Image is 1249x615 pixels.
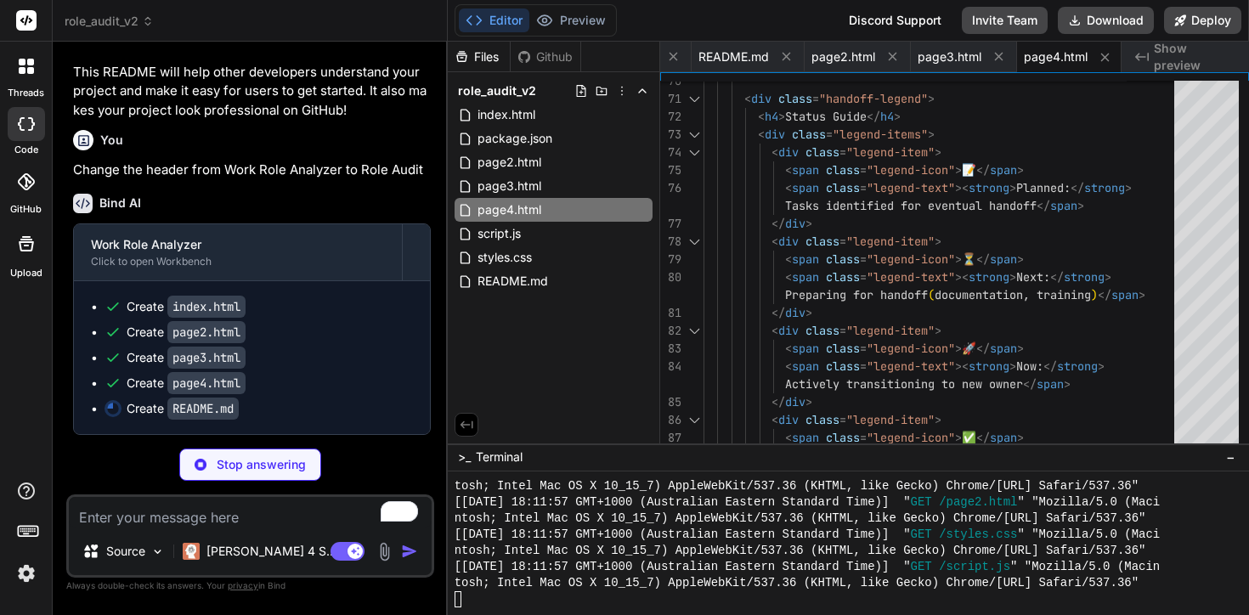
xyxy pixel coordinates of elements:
[792,358,819,374] span: span
[476,128,554,149] span: package.json
[455,543,1146,559] span: ntosh; Intel Mac OS X 10_15_7) AppleWebKit/537.36 (KHTML, like Gecko) Chrome/[URL] Safari/537.36"
[660,393,681,411] div: 85
[969,180,1009,195] span: strong
[1050,198,1077,213] span: span
[1043,358,1057,374] span: </
[928,287,935,302] span: (
[805,412,839,427] span: class
[785,358,792,374] span: <
[860,358,867,374] span: =
[792,162,819,178] span: span
[1154,40,1235,74] span: Show preview
[106,543,145,560] p: Source
[459,8,529,32] button: Editor
[860,251,867,267] span: =
[811,48,875,65] span: page2.html
[867,341,955,356] span: "legend-icon"
[778,91,812,106] span: class
[1223,443,1239,471] button: −
[698,48,769,65] span: README.md
[771,305,785,320] span: </
[771,412,778,427] span: <
[962,7,1048,34] button: Invite Team
[1016,269,1050,285] span: Next:
[839,144,846,160] span: =
[771,144,778,160] span: <
[65,13,154,30] span: role_audit_v2
[939,494,1017,511] span: /page2.html
[839,323,846,338] span: =
[12,559,41,588] img: settings
[955,358,969,374] span: ><
[476,176,543,196] span: page3.html
[990,162,1017,178] span: span
[826,180,860,195] span: class
[10,202,42,217] label: GitHub
[846,323,935,338] span: "legend-item"
[785,162,792,178] span: <
[867,251,955,267] span: "legend-icon"
[455,575,1139,591] span: tosh; Intel Mac OS X 10_15_7) AppleWebKit/537.36 (KHTML, like Gecko) Chrome/[URL] Safari/537.36"
[826,341,860,356] span: class
[928,91,935,106] span: >
[867,162,955,178] span: "legend-icon"
[805,234,839,249] span: class
[8,86,44,100] label: threads
[792,180,819,195] span: span
[476,247,534,268] span: styles.css
[935,287,1091,302] span: documentation, training
[1024,48,1088,65] span: page4.html
[928,127,935,142] span: >
[529,8,613,32] button: Preview
[476,152,543,172] span: page2.html
[167,321,246,343] code: page2.html
[751,91,771,106] span: div
[476,200,543,220] span: page4.html
[846,144,935,160] span: "legend-item"
[812,91,819,106] span: =
[839,412,846,427] span: =
[969,358,1009,374] span: strong
[683,90,705,108] div: Click to collapse the range.
[91,255,385,268] div: Click to open Workbench
[1017,162,1024,178] span: >
[826,251,860,267] span: class
[99,195,141,212] h6: Bind AI
[911,559,932,575] span: GET
[1071,180,1084,195] span: </
[511,48,580,65] div: Github
[785,341,792,356] span: <
[939,527,1017,543] span: /styles.css
[955,162,962,178] span: >
[660,322,681,340] div: 82
[976,430,990,445] span: </
[74,224,402,280] button: Work Role AnalyzerClick to open Workbench
[660,233,681,251] div: 78
[976,162,990,178] span: </
[990,251,1017,267] span: span
[1017,430,1024,445] span: >
[962,251,976,267] span: ⏳
[1077,198,1084,213] span: >
[683,126,705,144] div: Click to collapse the range.
[455,527,911,543] span: [[DATE] 18:11:57 GMT+1000 (Australian Eastern Standard Time)] "
[217,456,306,473] p: Stop answering
[805,144,839,160] span: class
[846,234,935,249] span: "legend-item"
[771,323,778,338] span: <
[758,127,765,142] span: <
[448,48,510,65] div: Files
[955,430,962,445] span: >
[765,109,778,124] span: h4
[962,341,976,356] span: 🚀
[1017,527,1160,543] span: " "Mozilla/5.0 (Maci
[660,161,681,179] div: 75
[1016,358,1043,374] span: Now:
[939,559,1010,575] span: /script.js
[805,394,812,409] span: >
[955,180,969,195] span: ><
[1017,341,1024,356] span: >
[846,412,935,427] span: "legend-item"
[935,323,941,338] span: >
[785,198,1037,213] span: Tasks identified for eventual handoff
